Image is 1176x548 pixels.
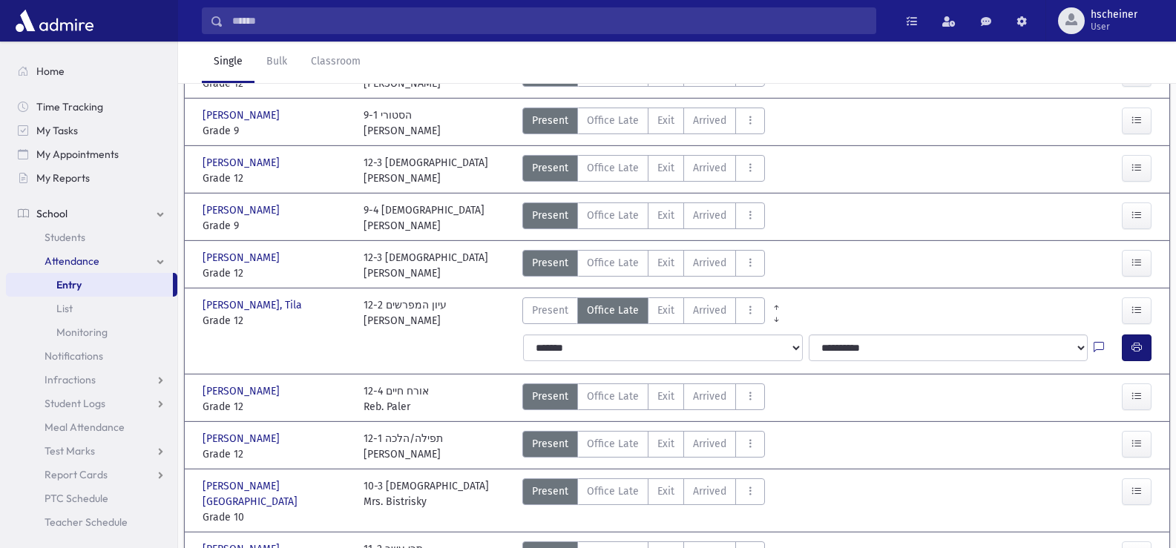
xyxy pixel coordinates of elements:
span: Arrived [693,303,726,318]
a: Attendance [6,249,177,273]
a: Teacher Schedule [6,510,177,534]
span: Test Marks [45,444,95,458]
span: Grade 12 [203,313,349,329]
a: PTC Schedule [6,486,177,510]
span: Time Tracking [36,100,103,113]
a: Infractions [6,368,177,392]
span: Arrived [693,208,726,223]
span: [PERSON_NAME], Tila [203,297,305,313]
div: AttTypes [522,155,765,186]
a: Meal Attendance [6,415,177,439]
span: Attendance [45,254,99,268]
a: Student Logs [6,392,177,415]
span: Office Late [587,160,639,176]
span: Present [532,483,568,499]
a: Single [202,42,254,83]
span: Grade 12 [203,171,349,186]
span: Present [532,303,568,318]
span: Notifications [45,349,103,363]
a: Time Tracking [6,95,177,119]
div: AttTypes [522,383,765,415]
span: Present [532,255,568,271]
div: AttTypes [522,297,765,329]
span: Students [45,231,85,244]
span: Office Late [587,113,639,128]
span: Exit [657,255,674,271]
img: AdmirePro [12,6,97,36]
a: Report Cards [6,463,177,486]
a: Entry [6,273,173,297]
span: Arrived [693,113,726,128]
span: Grade 9 [203,218,349,234]
span: Exit [657,483,674,499]
div: 12-3 [DEMOGRAPHIC_DATA] [PERSON_NAME] [364,155,488,186]
span: Exit [657,436,674,452]
span: Teacher Schedule [45,515,128,529]
div: AttTypes [522,478,765,525]
span: Arrived [693,160,726,176]
div: 12-2 עיון המפרשים [PERSON_NAME] [364,297,447,329]
span: [PERSON_NAME] [203,155,283,171]
span: Office Late [587,255,639,271]
span: Present [532,208,568,223]
span: Meal Attendance [45,420,125,434]
span: hscheiner [1091,9,1137,21]
span: Grade 12 [203,399,349,415]
div: AttTypes [522,431,765,462]
a: Students [6,225,177,249]
span: Arrived [693,436,726,452]
span: Arrived [693,255,726,271]
span: Present [532,436,568,452]
span: Office Late [587,483,639,499]
span: Grade 12 [203,446,349,462]
a: My Tasks [6,119,177,142]
div: 9-4 [DEMOGRAPHIC_DATA] [PERSON_NAME] [364,202,484,234]
span: School [36,207,68,220]
span: Office Late [587,389,639,404]
div: 9-1 הסטורי [PERSON_NAME] [364,108,441,139]
a: Classroom [299,42,372,83]
a: Bulk [254,42,299,83]
span: Student Logs [45,397,105,410]
span: Home [36,65,65,78]
input: Search [223,7,876,34]
span: Present [532,113,568,128]
span: Office Late [587,303,639,318]
span: User [1091,21,1137,33]
span: List [56,302,73,315]
span: Exit [657,303,674,318]
span: Grade 12 [203,265,349,281]
a: Notifications [6,344,177,368]
a: School [6,202,177,225]
span: [PERSON_NAME] [203,383,283,399]
span: Monitoring [56,326,108,339]
span: Exit [657,160,674,176]
span: My Reports [36,171,90,185]
span: Present [532,389,568,404]
span: Exit [657,208,674,223]
span: Entry [56,278,82,291]
span: Report Cards [45,468,108,481]
a: List [6,297,177,320]
a: Home [6,59,177,83]
span: [PERSON_NAME] [203,108,283,123]
span: Present [532,160,568,176]
div: 12-3 [DEMOGRAPHIC_DATA] [PERSON_NAME] [364,250,488,281]
span: [PERSON_NAME][GEOGRAPHIC_DATA] [203,478,349,509]
span: My Appointments [36,148,119,161]
a: My Appointments [6,142,177,166]
span: [PERSON_NAME] [203,250,283,265]
span: [PERSON_NAME] [203,431,283,446]
span: Arrived [693,389,726,404]
span: My Tasks [36,124,78,137]
div: 10-3 [DEMOGRAPHIC_DATA] Mrs. Bistrisky [364,478,489,525]
a: Test Marks [6,439,177,463]
div: 12-1 תפילה/הלכה [PERSON_NAME] [364,431,443,462]
div: AttTypes [522,202,765,234]
div: AttTypes [522,108,765,139]
span: Grade 9 [203,123,349,139]
span: PTC Schedule [45,492,108,505]
span: Exit [657,389,674,404]
span: Grade 10 [203,509,349,525]
a: My Reports [6,166,177,190]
